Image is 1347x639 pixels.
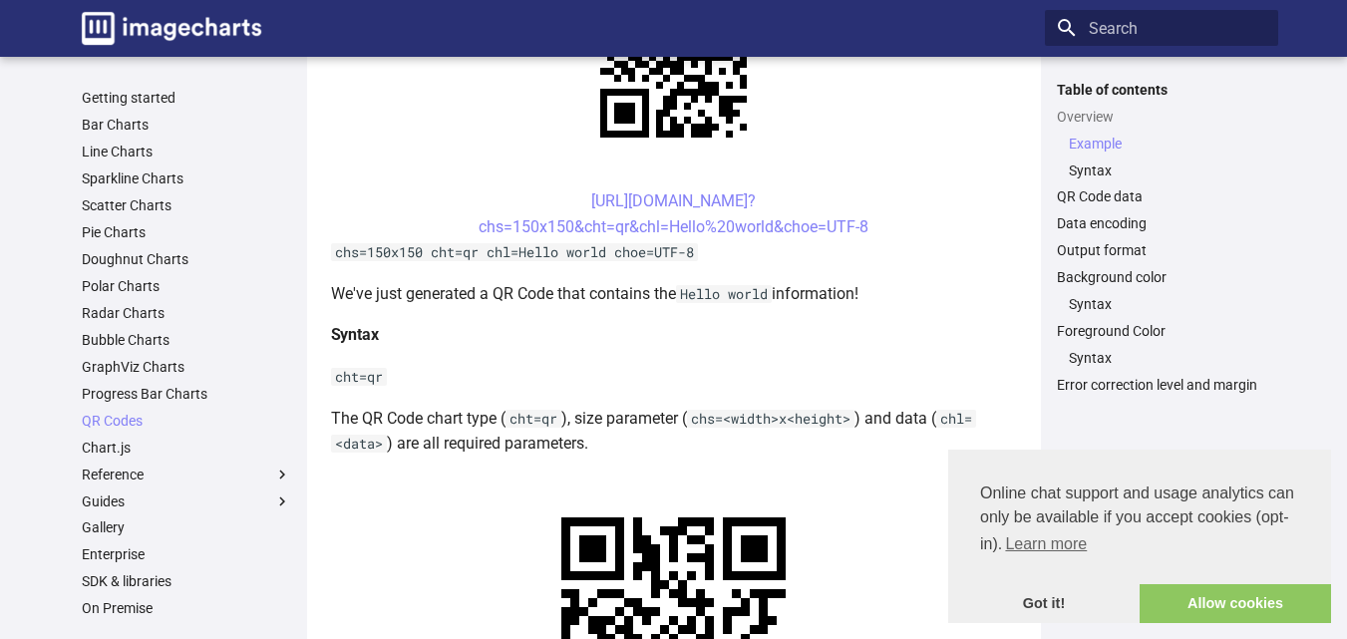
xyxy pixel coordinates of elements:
h4: Syntax [331,322,1017,348]
a: Pie Charts [82,223,291,241]
a: Polar Charts [82,277,291,295]
a: dismiss cookie message [948,584,1140,624]
a: Radar Charts [82,304,291,322]
a: Doughnut Charts [82,250,291,268]
nav: Background color [1057,295,1266,313]
a: Syntax [1069,295,1266,313]
img: logo [82,12,261,45]
nav: Foreground Color [1057,349,1266,367]
a: Bubble Charts [82,331,291,349]
a: Progress Bar Charts [82,385,291,403]
div: cookieconsent [948,450,1331,623]
a: Background color [1057,268,1266,286]
label: Reference [82,466,291,483]
a: Image-Charts documentation [74,4,269,53]
nav: Table of contents [1045,81,1278,395]
label: Table of contents [1045,81,1278,99]
a: Enterprise [82,545,291,563]
a: Overview [1057,108,1266,126]
code: Hello world [676,285,772,303]
a: Gallery [82,518,291,536]
a: Example [1069,135,1266,153]
input: Search [1045,10,1278,46]
a: Scatter Charts [82,196,291,214]
a: SDK & libraries [82,572,291,590]
a: Sparkline Charts [82,169,291,187]
code: chs=<width>x<height> [687,410,854,428]
a: Output format [1057,241,1266,259]
code: chs=150x150 cht=qr chl=Hello world choe=UTF-8 [331,243,698,261]
nav: Overview [1057,135,1266,179]
a: Syntax [1069,161,1266,179]
label: Guides [82,492,291,510]
a: Line Charts [82,143,291,160]
a: Getting started [82,89,291,107]
p: The QR Code chart type ( ), size parameter ( ) and data ( ) are all required parameters. [331,406,1017,457]
a: Data encoding [1057,214,1266,232]
code: cht=qr [331,368,387,386]
a: QR Codes [82,412,291,430]
code: cht=qr [505,410,561,428]
a: Chart.js [82,439,291,457]
a: Foreground Color [1057,322,1266,340]
a: Error correction level and margin [1057,376,1266,394]
a: Bar Charts [82,116,291,134]
a: Syntax [1069,349,1266,367]
a: GraphViz Charts [82,358,291,376]
p: We've just generated a QR Code that contains the information! [331,281,1017,307]
a: On Premise [82,599,291,617]
a: QR Code data [1057,187,1266,205]
a: allow cookies [1140,584,1331,624]
a: learn more about cookies [1002,529,1090,559]
a: [URL][DOMAIN_NAME]?chs=150x150&cht=qr&chl=Hello%20world&choe=UTF-8 [479,191,868,236]
span: Online chat support and usage analytics can only be available if you accept cookies (opt-in). [980,481,1299,559]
